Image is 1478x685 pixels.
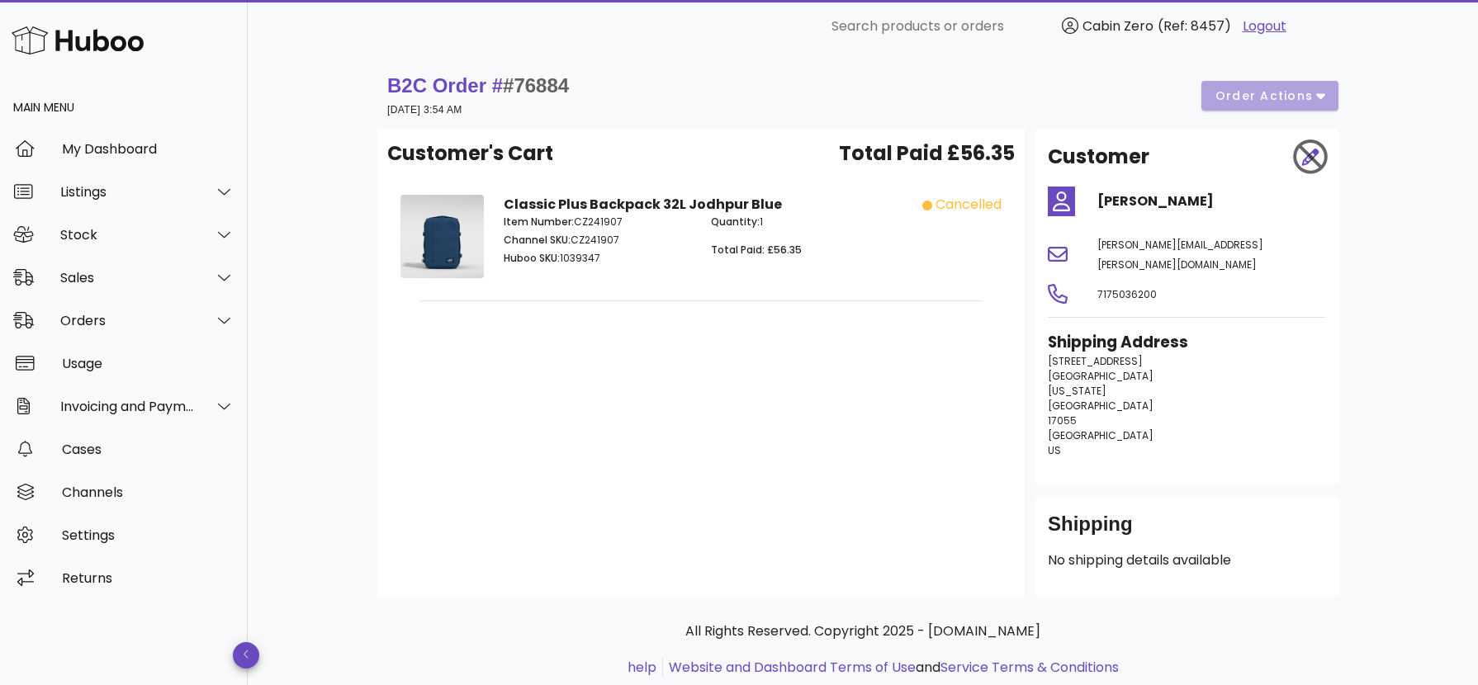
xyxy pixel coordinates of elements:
a: Logout [1243,17,1286,36]
a: Service Terms & Conditions [940,658,1119,677]
strong: Classic Plus Backpack 32L Jodhpur Blue [504,195,782,214]
div: Cases [62,442,234,457]
p: 1039347 [504,251,691,266]
h4: [PERSON_NAME] [1097,191,1325,211]
span: [STREET_ADDRESS] [1048,354,1143,368]
span: US [1048,443,1061,457]
a: help [628,658,656,677]
span: [US_STATE] [1048,384,1106,398]
p: All Rights Reserved. Copyright 2025 - [DOMAIN_NAME] [391,621,1335,641]
img: Product Image [400,195,484,278]
p: CZ241907 [504,215,691,229]
div: Settings [62,527,234,543]
div: Shipping [1048,511,1325,550]
div: My Dashboard [62,141,234,157]
div: Invoicing and Payments [60,399,195,414]
span: Item Number: [504,215,574,229]
img: Huboo Logo [12,22,144,58]
span: [GEOGRAPHIC_DATA] [1048,369,1154,383]
div: Returns [62,570,234,586]
span: Cabin Zero [1082,17,1154,35]
div: Orders [60,313,195,328]
span: 17055 [1048,413,1077,428]
span: Huboo SKU: [504,251,560,265]
div: Sales [60,270,195,286]
p: No shipping details available [1048,550,1325,570]
span: [GEOGRAPHIC_DATA] [1048,428,1154,442]
span: Total Paid £56.35 [839,139,1015,168]
small: [DATE] 3:54 AM [387,104,462,116]
li: and [663,658,1119,678]
div: Usage [62,356,234,371]
span: Customer's Cart [387,139,553,168]
h3: Shipping Address [1048,331,1325,354]
div: cancelled [936,195,1002,215]
div: Stock [60,227,195,243]
span: [GEOGRAPHIC_DATA] [1048,399,1154,413]
span: Channel SKU: [504,233,571,247]
span: Quantity: [711,215,760,229]
div: Channels [62,484,234,500]
div: Listings [60,184,195,200]
p: 1 [711,215,898,229]
a: Website and Dashboard Terms of Use [669,658,916,677]
span: 7175036200 [1097,287,1157,301]
span: (Ref: 8457) [1158,17,1231,35]
span: Total Paid: £56.35 [711,243,802,257]
h2: Customer [1048,142,1149,172]
span: [PERSON_NAME][EMAIL_ADDRESS][PERSON_NAME][DOMAIN_NAME] [1097,238,1263,272]
span: #76884 [503,74,569,97]
p: CZ241907 [504,233,691,248]
strong: B2C Order # [387,74,569,97]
